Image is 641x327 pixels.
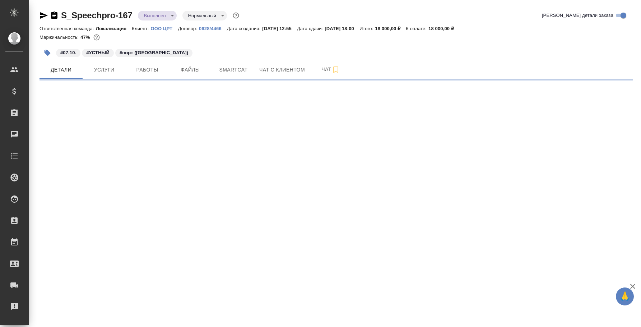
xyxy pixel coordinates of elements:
button: Доп статусы указывают на важность/срочность заказа [231,11,241,20]
p: Дата сдачи: [297,26,325,31]
span: Чат с клиентом [259,65,305,74]
a: OOO ЦРТ [151,25,178,31]
div: Выполнен [138,11,176,20]
p: 18 000,00 ₽ [375,26,406,31]
p: OOO ЦРТ [151,26,178,31]
span: Услуги [87,65,121,74]
button: Выполнен [141,13,168,19]
span: Чат [313,65,348,74]
p: Локализация [96,26,132,31]
p: [DATE] 12:55 [262,26,297,31]
span: УСТНЫЙ [81,49,115,55]
button: Скопировать ссылку для ЯМессенджера [40,11,48,20]
p: #УСТНЫЙ [86,49,110,56]
span: порт (браз) [115,49,193,55]
p: Дата создания: [227,26,262,31]
div: Выполнен [182,11,227,20]
button: Добавить тэг [40,45,55,61]
p: #07.10. [60,49,76,56]
p: Ответственная команда: [40,26,96,31]
p: Маржинальность: [40,34,80,40]
p: #порт ([GEOGRAPHIC_DATA]) [120,49,188,56]
p: [DATE] 18:00 [325,26,359,31]
p: Клиент: [132,26,150,31]
span: Файлы [173,65,208,74]
p: 47% [80,34,92,40]
span: 🙏 [619,289,631,304]
button: Скопировать ссылку [50,11,59,20]
a: 0628/4466 [199,25,227,31]
p: Итого: [359,26,375,31]
span: Работы [130,65,164,74]
a: S_Speechpro-167 [61,10,132,20]
p: К оплате: [406,26,428,31]
span: 07.10. [55,49,81,55]
p: 18 000,00 ₽ [428,26,459,31]
svg: Подписаться [331,65,340,74]
button: 8000.00 RUB; [92,33,101,42]
p: 0628/4466 [199,26,227,31]
button: 🙏 [616,287,634,305]
button: Нормальный [186,13,218,19]
span: [PERSON_NAME] детали заказа [542,12,613,19]
span: Детали [44,65,78,74]
p: Договор: [178,26,199,31]
span: Smartcat [216,65,251,74]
